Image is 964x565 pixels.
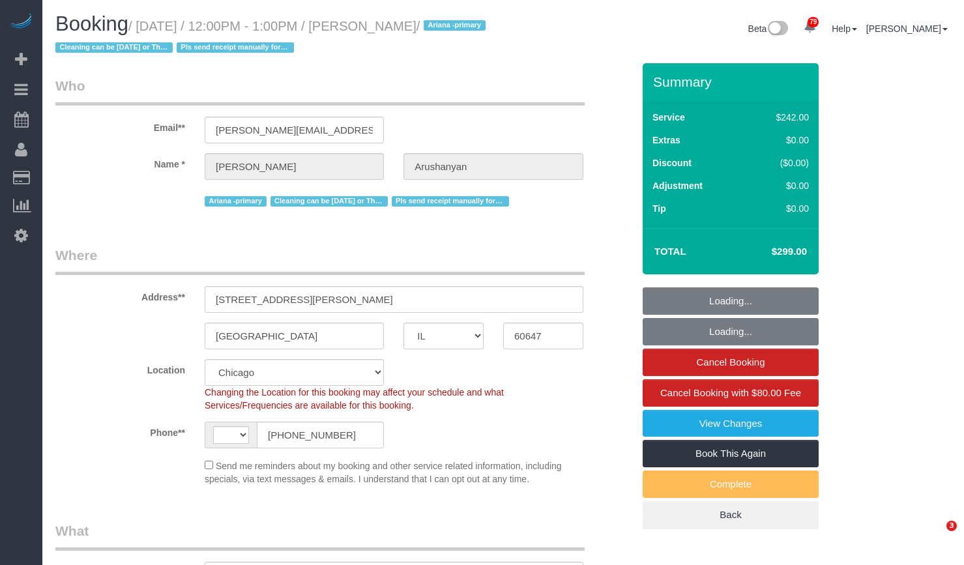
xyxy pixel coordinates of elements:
[270,196,388,207] span: Cleaning can be [DATE] or Thurs if Ariana or Lexie is not available
[205,387,504,411] span: Changing the Location for this booking may affect your schedule and what Services/Frequencies are...
[767,21,788,38] img: New interface
[654,246,686,257] strong: Total
[392,196,509,207] span: Pls send receipt manually for every cleaning!
[832,23,857,34] a: Help
[403,153,583,180] input: Last Name*
[920,521,951,552] iframe: Intercom live chat
[643,440,819,467] a: Book This Again
[797,13,823,42] a: 79
[55,76,585,106] legend: Who
[652,202,666,215] label: Tip
[55,246,585,275] legend: Where
[205,461,562,484] span: Send me reminders about my booking and other service related information, including specials, via...
[808,17,819,27] span: 79
[46,359,195,377] label: Location
[946,521,957,531] span: 3
[205,196,267,207] span: Ariana -primary
[733,246,807,257] h4: $299.00
[55,12,128,35] span: Booking
[652,134,680,147] label: Extras
[177,42,294,53] span: Pls send receipt manually for every cleaning!
[652,156,692,169] label: Discount
[653,74,812,89] h3: Summary
[748,134,809,147] div: $0.00
[643,410,819,437] a: View Changes
[205,153,384,180] input: First Name**
[643,501,819,529] a: Back
[503,323,583,349] input: Zip Code**
[748,111,809,124] div: $242.00
[748,156,809,169] div: ($0.00)
[748,23,789,34] a: Beta
[652,179,703,192] label: Adjustment
[55,42,173,53] span: Cleaning can be [DATE] or Thurs if Ariana or Lexie is not available
[424,20,486,31] span: Ariana -primary
[748,202,809,215] div: $0.00
[643,379,819,407] a: Cancel Booking with $80.00 Fee
[46,153,195,171] label: Name *
[866,23,948,34] a: [PERSON_NAME]
[8,13,34,31] img: Automaid Logo
[643,349,819,376] a: Cancel Booking
[652,111,685,124] label: Service
[55,19,489,55] small: / [DATE] / 12:00PM - 1:00PM / [PERSON_NAME]
[748,179,809,192] div: $0.00
[55,521,585,551] legend: What
[660,387,801,398] span: Cancel Booking with $80.00 Fee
